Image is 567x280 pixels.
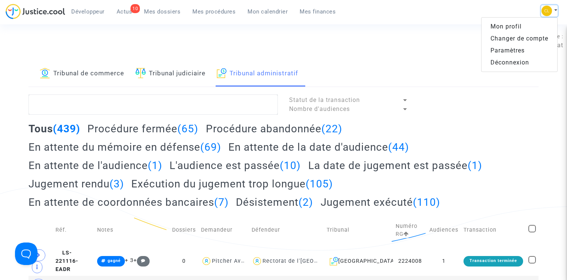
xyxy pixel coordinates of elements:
[177,123,198,135] span: (65)
[130,4,140,13] div: 10
[40,61,124,87] a: Tribunal de commerce
[201,256,212,267] img: icon-user.svg
[94,214,169,246] td: Notes
[144,8,180,15] span: Mes dossiers
[427,214,461,246] td: Audiences
[252,256,262,267] img: icon-user.svg
[138,6,186,17] a: Mes dossiers
[461,214,526,246] td: Transaction
[427,246,461,276] td: 1
[324,214,393,246] td: Tribunal
[289,96,360,103] span: Statut de la transaction
[28,196,229,209] h2: En attente de coordonnées bancaires
[294,6,342,17] a: Mes finances
[55,250,78,272] span: LS-221116-EADR
[327,257,390,266] div: [GEOGRAPHIC_DATA]
[133,257,150,264] span: +
[228,141,409,154] h2: En attente de la date d'audience
[87,122,198,135] h2: Procédure fermée
[6,4,65,19] img: jc-logo.svg
[28,122,80,135] h2: Tous
[125,257,133,264] span: + 3
[330,257,338,266] img: icon-archive.svg
[192,8,235,15] span: Mes procédures
[217,61,298,87] a: Tribunal administratif
[262,258,358,264] div: Rectorat de l'[GEOGRAPHIC_DATA]
[393,246,427,276] td: 2224008
[298,196,313,208] span: (2)
[200,141,221,153] span: (69)
[300,8,336,15] span: Mes finances
[308,159,482,172] h2: La date de jugement est passée
[289,105,350,112] span: Nombre d'audiences
[241,6,294,17] a: Mon calendrier
[541,6,552,16] img: f0b917ab549025eb3af43f3c4438ad5d
[135,68,146,78] img: icon-faciliter-sm.svg
[186,6,241,17] a: Mes procédures
[393,214,427,246] td: Numéro RG
[388,141,409,153] span: (44)
[198,214,249,246] td: Demandeur
[111,6,138,17] a: 10Actus
[135,61,205,87] a: Tribunal judiciaire
[65,6,111,17] a: Développeur
[481,21,557,33] a: Mon profil
[280,159,301,172] span: (10)
[212,258,253,264] div: Pitcher Avocat
[71,8,105,15] span: Développeur
[148,159,162,172] span: (1)
[249,214,324,246] td: Défendeur
[108,258,121,263] span: gagné
[413,196,440,208] span: (110)
[40,68,50,78] img: icon-banque.svg
[247,8,288,15] span: Mon calendrier
[463,256,523,267] div: Transaction terminée
[481,45,557,57] a: Paramètres
[169,246,198,276] td: 0
[28,177,124,190] h2: Jugement rendu
[321,123,342,135] span: (22)
[214,196,229,208] span: (7)
[306,178,333,190] span: (105)
[321,196,440,209] h2: Jugement exécuté
[236,196,313,209] h2: Désistement
[169,214,198,246] td: Dossiers
[28,141,221,154] h2: En attente du mémoire en défense
[169,159,301,172] h2: L'audience est passée
[117,8,132,15] span: Actus
[481,57,557,69] a: Déconnexion
[28,159,162,172] h2: En attente de l'audience
[15,243,37,265] iframe: Help Scout Beacon - Open
[468,159,482,172] span: (1)
[217,68,227,78] img: icon-archive.svg
[53,214,94,246] td: Réf.
[53,123,80,135] span: (439)
[131,177,333,190] h2: Exécution du jugement trop longue
[481,33,557,45] a: Changer de compte
[206,122,342,135] h2: Procédure abandonnée
[109,178,124,190] span: (3)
